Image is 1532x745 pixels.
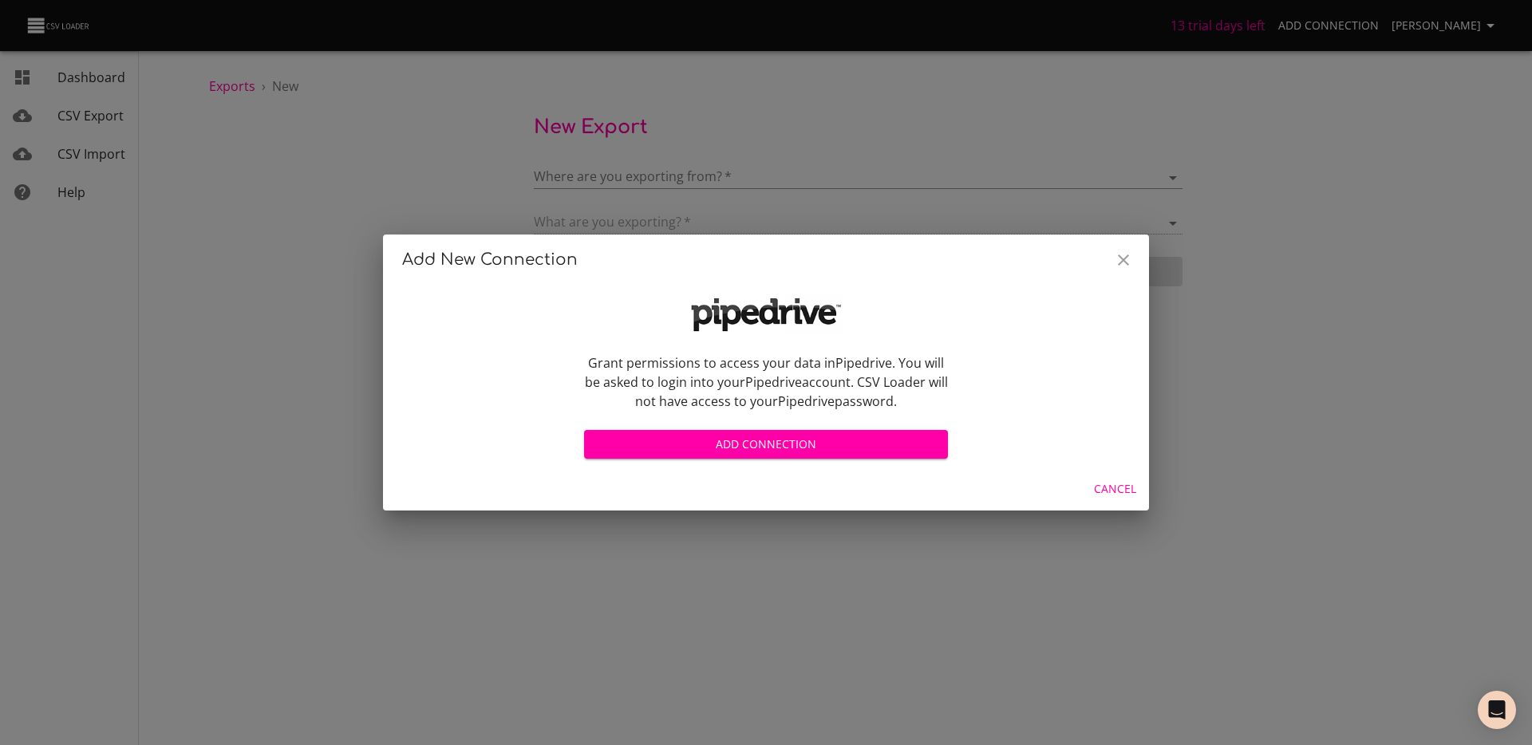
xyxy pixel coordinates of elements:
h2: Add New Connection [402,247,1130,273]
button: Close [1104,241,1143,279]
button: Cancel [1088,475,1143,504]
div: Open Intercom Messenger [1478,691,1516,729]
img: logo-x4-39b9a7149d7ad8aeb68e2e7287ff7c88.png [686,292,846,337]
span: Add Connection [597,435,935,455]
button: Add Connection [584,430,948,459]
p: Grant permissions to access your data in Pipedrive . You will be asked to login into your Pipedri... [584,353,948,411]
span: Cancel [1094,479,1136,499]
